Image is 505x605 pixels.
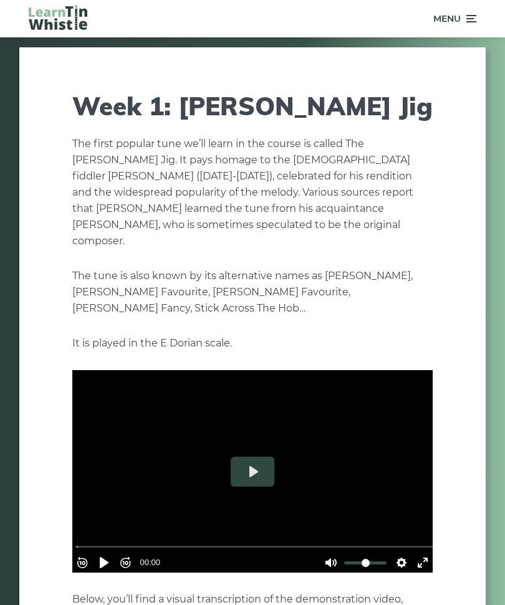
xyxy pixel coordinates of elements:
[72,91,433,121] h1: Week 1: [PERSON_NAME] Jig
[72,268,433,317] p: The tune is also known by its alternative names as [PERSON_NAME], [PERSON_NAME] Favourite, [PERSO...
[29,5,87,30] img: LearnTinWhistle.com
[72,136,433,249] p: The first popular tune we’ll learn in the course is called The [PERSON_NAME] Jig. It pays homage ...
[72,335,433,351] p: It is played in the E Dorian scale.
[433,3,461,34] span: Menu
